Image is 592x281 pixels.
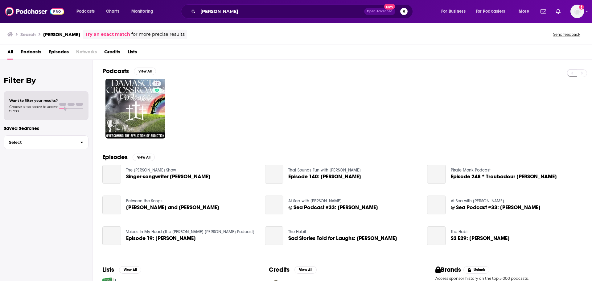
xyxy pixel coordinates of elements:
a: ListsView All [102,266,141,274]
button: View All [119,266,141,274]
a: Podcasts [21,47,41,60]
a: EpisodesView All [102,153,155,161]
a: Singer-songwriter Andrew Osenga [102,165,121,184]
a: S2 E29: Andrew Osenga [451,236,510,241]
a: At Sea with Justin McRoberts [451,198,504,204]
a: At Sea with Justin McRoberts [288,198,342,204]
div: Search podcasts, credits, & more... [187,4,419,19]
a: 17 [105,79,165,138]
p: Access sponsor history on the top 5,000 podcasts. [435,276,582,281]
h2: Brands [435,266,461,274]
h3: Search [20,31,36,37]
img: Podchaser - Follow, Share and Rate Podcasts [5,6,64,17]
a: Voices In My Head (The Rick Lee James Podcast) [126,229,254,234]
a: @ Sea Podcast #33: Andrew Osenga [265,196,284,214]
span: Networks [76,47,97,60]
a: That Sounds Fun with Annie F. Downs [288,167,361,173]
span: For Podcasters [476,7,505,16]
a: Show notifications dropdown [553,6,563,17]
a: The Habit [288,229,306,234]
span: Episode 248 * Troubadour [PERSON_NAME] [451,174,557,179]
button: Unlock [463,266,490,274]
a: Lists [128,47,137,60]
a: The Dr. John Delony Show [126,167,176,173]
a: Credits [104,47,120,60]
span: Episode 19: [PERSON_NAME] [126,236,196,241]
h2: Lists [102,266,114,274]
span: Want to filter your results? [9,98,58,103]
button: View All [134,68,156,75]
button: open menu [472,6,514,16]
a: Episode 248 * Troubadour Andrew Osenga [427,165,446,184]
a: Pirate Monk Podcast [451,167,491,173]
span: Select [4,140,75,144]
a: Episode 19: Andrew Osenga [126,236,196,241]
a: Episode 19: Andrew Osenga [102,226,121,245]
a: CreditsView All [269,266,317,274]
span: @ Sea Podcast #33: [PERSON_NAME] [288,205,378,210]
a: Andrew Osenga and Jeremy Casella [126,205,219,210]
span: Singer-songwriter [PERSON_NAME] [126,174,210,179]
h2: Filter By [4,76,88,85]
span: More [519,7,529,16]
a: 17 [152,81,161,86]
span: @ Sea Podcast #33: [PERSON_NAME] [451,205,541,210]
input: Search podcasts, credits, & more... [198,6,364,16]
button: open menu [437,6,473,16]
h2: Podcasts [102,67,129,75]
button: open menu [514,6,537,16]
button: Send feedback [551,32,582,37]
a: Charts [102,6,123,16]
a: S2 E29: Andrew Osenga [427,226,446,245]
button: open menu [127,6,161,16]
a: All [7,47,13,60]
a: The Habit [451,229,469,234]
a: Show notifications dropdown [538,6,549,17]
a: Try an exact match [85,31,130,38]
h2: Episodes [102,153,128,161]
button: Show profile menu [570,5,584,18]
span: Logged in as agoldsmithwissman [570,5,584,18]
a: Episode 140: Andrew Osenga [265,165,284,184]
button: View All [133,154,155,161]
a: @ Sea Podcast #33: Andrew Osenga [427,196,446,214]
a: Andrew Osenga and Jeremy Casella [102,196,121,214]
button: View All [294,266,317,274]
span: S2 E29: [PERSON_NAME] [451,236,510,241]
p: Saved Searches [4,125,88,131]
a: @ Sea Podcast #33: Andrew Osenga [451,205,541,210]
a: Sad Stories Told for Laughs: Andrew Osenga [265,226,284,245]
span: Choose a tab above to access filters. [9,105,58,113]
span: for more precise results [131,31,185,38]
h3: [PERSON_NAME] [43,31,80,37]
a: @ Sea Podcast #33: Andrew Osenga [288,205,378,210]
button: Select [4,135,88,149]
a: Sad Stories Told for Laughs: Andrew Osenga [288,236,397,241]
h2: Credits [269,266,290,274]
span: Episode 140: [PERSON_NAME] [288,174,361,179]
span: Charts [106,7,119,16]
span: [PERSON_NAME] and [PERSON_NAME] [126,205,219,210]
span: Monitoring [131,7,153,16]
img: User Profile [570,5,584,18]
a: Episodes [49,47,69,60]
span: Podcasts [76,7,95,16]
span: Sad Stories Told for Laughs: [PERSON_NAME] [288,236,397,241]
a: Singer-songwriter Andrew Osenga [126,174,210,179]
span: 17 [155,81,159,87]
svg: Add a profile image [579,5,584,10]
span: For Business [441,7,466,16]
button: open menu [72,6,103,16]
a: Episode 248 * Troubadour Andrew Osenga [451,174,557,179]
a: PodcastsView All [102,67,156,75]
span: Open Advanced [367,10,393,13]
span: New [384,4,395,10]
button: Open AdvancedNew [364,8,395,15]
a: Episode 140: Andrew Osenga [288,174,361,179]
a: Between the Songs [126,198,162,204]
